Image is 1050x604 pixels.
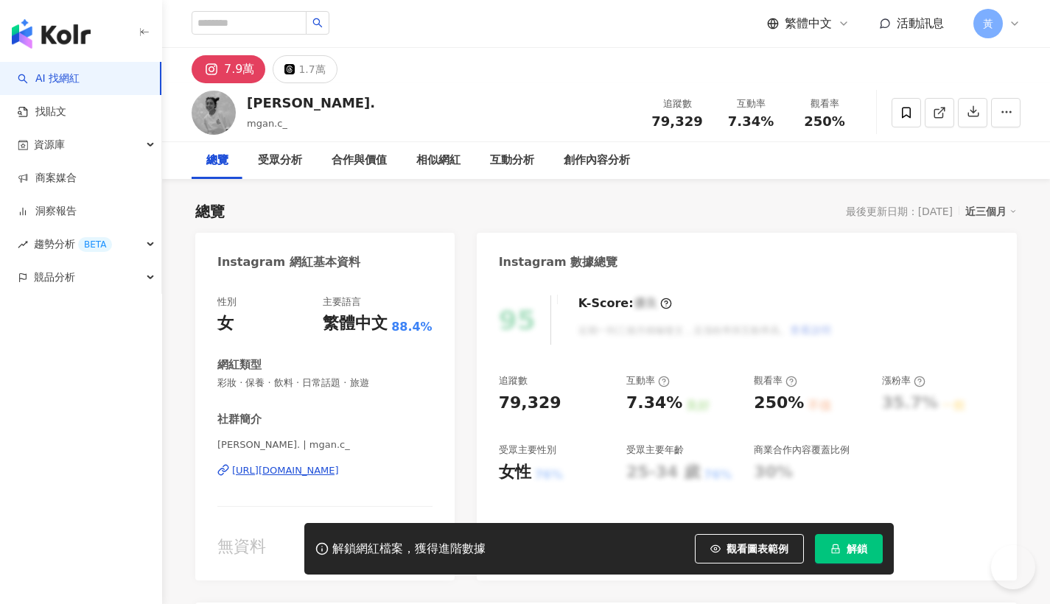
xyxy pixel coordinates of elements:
[217,412,262,427] div: 社群簡介
[499,374,528,387] div: 追蹤數
[34,261,75,294] span: 競品分析
[626,392,682,415] div: 7.34%
[217,254,360,270] div: Instagram 網紅基本資料
[626,443,684,457] div: 受眾主要年齡
[754,374,797,387] div: 觀看率
[18,105,66,119] a: 找貼文
[323,312,388,335] div: 繁體中文
[695,534,804,563] button: 觀看圖表範例
[804,114,845,129] span: 250%
[578,295,672,312] div: K-Score :
[12,19,91,49] img: logo
[273,55,337,83] button: 1.7萬
[192,91,236,135] img: KOL Avatar
[18,171,77,186] a: 商案媒合
[391,319,433,335] span: 88.4%
[499,254,618,270] div: Instagram 數據總覽
[490,152,534,169] div: 互動分析
[298,59,325,80] div: 1.7萬
[217,464,433,477] a: [URL][DOMAIN_NAME]
[18,204,77,219] a: 洞察報告
[217,376,433,390] span: 彩妝 · 保養 · 飲料 · 日常話題 · 旅遊
[217,312,234,335] div: 女
[499,443,556,457] div: 受眾主要性別
[78,237,112,252] div: BETA
[217,438,433,452] span: [PERSON_NAME]. | mgan.c_
[34,228,112,261] span: 趨勢分析
[754,443,850,457] div: 商業合作內容覆蓋比例
[192,55,265,83] button: 7.9萬
[815,534,883,563] button: 解鎖
[754,392,804,415] div: 250%
[846,206,953,217] div: 最後更新日期：[DATE]
[18,71,80,86] a: searchAI 找網紅
[34,128,65,161] span: 資源庫
[499,392,561,415] div: 79,329
[323,295,361,309] div: 主要語言
[830,544,841,554] span: lock
[649,96,705,111] div: 追蹤數
[728,114,774,129] span: 7.34%
[258,152,302,169] div: 受眾分析
[847,543,867,555] span: 解鎖
[224,59,254,80] div: 7.9萬
[626,374,670,387] div: 互動率
[332,152,387,169] div: 合作與價值
[723,96,779,111] div: 互動率
[416,152,461,169] div: 相似網紅
[247,118,287,129] span: mgan.c_
[564,152,630,169] div: 創作內容分析
[247,94,375,112] div: [PERSON_NAME].
[651,113,702,129] span: 79,329
[499,461,531,484] div: 女性
[727,543,788,555] span: 觀看圖表範例
[312,18,323,28] span: search
[785,15,832,32] span: 繁體中文
[206,152,228,169] div: 總覽
[897,16,944,30] span: 活動訊息
[217,295,237,309] div: 性別
[965,202,1017,221] div: 近三個月
[195,201,225,222] div: 總覽
[18,239,28,250] span: rise
[217,357,262,373] div: 網紅類型
[332,541,486,557] div: 解鎖網紅檔案，獲得進階數據
[232,464,339,477] div: [URL][DOMAIN_NAME]
[797,96,853,111] div: 觀看率
[983,15,993,32] span: 黃
[882,374,925,387] div: 漲粉率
